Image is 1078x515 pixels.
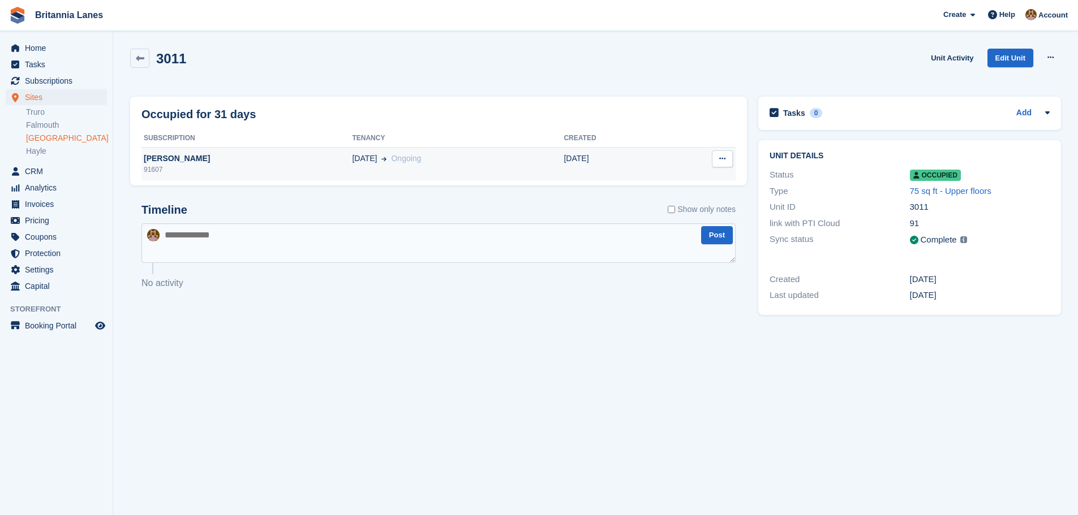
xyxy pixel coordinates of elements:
[701,226,733,245] button: Post
[141,106,256,123] h2: Occupied for 31 days
[810,108,823,118] div: 0
[25,213,93,228] span: Pricing
[987,49,1033,67] a: Edit Unit
[668,204,736,215] label: Show only notes
[6,278,107,294] a: menu
[6,245,107,261] a: menu
[770,289,909,302] div: Last updated
[147,229,160,241] img: Admin
[6,57,107,72] a: menu
[770,201,909,214] div: Unit ID
[25,57,93,72] span: Tasks
[1025,9,1037,20] img: Admin
[352,129,564,148] th: Tenancy
[141,204,187,217] h2: Timeline
[25,73,93,89] span: Subscriptions
[25,245,93,261] span: Protection
[156,51,186,66] h2: 3011
[910,186,991,196] a: 75 sq ft - Upper floors
[26,146,107,157] a: Hayle
[564,129,663,148] th: Created
[25,229,93,245] span: Coupons
[6,180,107,196] a: menu
[910,170,961,181] span: Occupied
[25,40,93,56] span: Home
[910,217,1050,230] div: 91
[25,89,93,105] span: Sites
[93,319,107,332] a: Preview store
[6,163,107,179] a: menu
[783,108,805,118] h2: Tasks
[141,129,352,148] th: Subscription
[352,153,377,165] span: [DATE]
[26,133,107,144] a: [GEOGRAPHIC_DATA]
[668,204,675,215] input: Show only notes
[25,196,93,212] span: Invoices
[921,233,957,246] div: Complete
[25,180,93,196] span: Analytics
[770,168,909,181] div: Status
[910,201,1050,214] div: 3011
[6,213,107,228] a: menu
[6,89,107,105] a: menu
[26,120,107,131] a: Falmouth
[141,276,736,290] p: No activity
[391,154,421,163] span: Ongoing
[1038,10,1068,21] span: Account
[26,107,107,118] a: Truro
[910,273,1050,286] div: [DATE]
[10,304,113,315] span: Storefront
[926,49,978,67] a: Unit Activity
[25,163,93,179] span: CRM
[770,217,909,230] div: link with PTI Cloud
[564,147,663,181] td: [DATE]
[770,273,909,286] div: Created
[6,318,107,334] a: menu
[960,236,967,243] img: icon-info-grey-7440780725fd019a000dd9b08b2336e03edf1995a4989e88bcd33f0948082b44.svg
[25,262,93,278] span: Settings
[6,262,107,278] a: menu
[31,6,108,24] a: Britannia Lanes
[770,152,1050,161] h2: Unit details
[6,229,107,245] a: menu
[910,289,1050,302] div: [DATE]
[770,185,909,198] div: Type
[141,153,352,165] div: [PERSON_NAME]
[1016,107,1032,120] a: Add
[6,196,107,212] a: menu
[943,9,966,20] span: Create
[141,165,352,175] div: 91607
[770,233,909,247] div: Sync status
[999,9,1015,20] span: Help
[9,7,26,24] img: stora-icon-8386f47178a22dfd0bd8f6a31ec36ba5ce8667c1dd55bd0f319d3a0aa187defe.svg
[25,318,93,334] span: Booking Portal
[6,73,107,89] a: menu
[25,278,93,294] span: Capital
[6,40,107,56] a: menu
